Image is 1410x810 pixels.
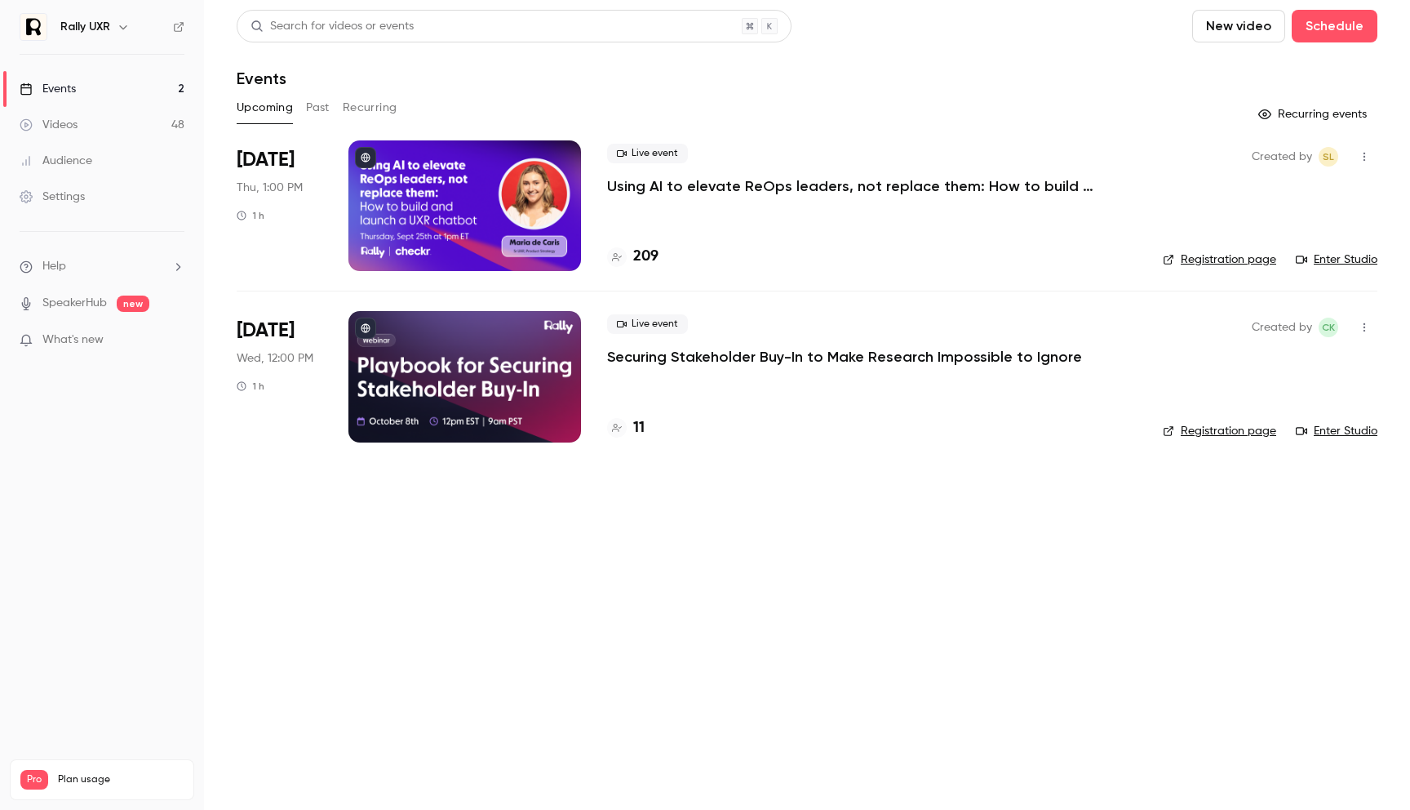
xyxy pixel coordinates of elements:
h4: 209 [633,246,658,268]
a: Registration page [1163,423,1276,439]
span: Wed, 12:00 PM [237,350,313,367]
li: help-dropdown-opener [20,258,184,275]
span: [DATE] [237,147,295,173]
span: [DATE] [237,318,295,344]
span: Created by [1252,147,1312,167]
span: Live event [607,144,688,163]
a: 11 [607,417,645,439]
h1: Events [237,69,286,88]
span: new [117,296,149,312]
button: Recurring events [1251,101,1377,127]
span: Thu, 1:00 PM [237,180,303,196]
button: Recurring [343,95,397,121]
div: 1 h [237,380,264,393]
span: Live event [607,314,688,334]
span: Pro [20,770,48,790]
button: New video [1192,10,1285,42]
a: SpeakerHub [42,295,107,312]
div: Events [20,81,76,97]
div: Audience [20,153,92,169]
span: Sydney Lawson [1319,147,1338,167]
a: Enter Studio [1296,423,1377,439]
iframe: Noticeable Trigger [165,333,184,348]
div: Videos [20,117,78,133]
a: Registration page [1163,251,1276,268]
button: Schedule [1292,10,1377,42]
div: Oct 8 Wed, 12:00 PM (America/New York) [237,311,322,442]
h6: Rally UXR [60,19,110,35]
h4: 11 [633,417,645,439]
span: CK [1322,318,1335,337]
a: Using AI to elevate ReOps leaders, not replace them: How to build and launch a UXR chatbot [607,176,1097,196]
a: 209 [607,246,658,268]
a: Securing Stakeholder Buy-In to Make Research Impossible to Ignore [607,347,1082,367]
span: Help [42,258,66,275]
div: Settings [20,189,85,205]
a: Enter Studio [1296,251,1377,268]
img: Rally UXR [20,14,47,40]
button: Past [306,95,330,121]
span: Created by [1252,318,1312,337]
div: Search for videos or events [251,18,414,35]
span: What's new [42,332,104,349]
button: Upcoming [237,95,293,121]
span: SL [1323,147,1334,167]
div: Sep 25 Thu, 1:00 PM (America/Toronto) [237,140,322,271]
span: Plan usage [58,773,184,786]
div: 1 h [237,209,264,222]
span: Caroline Kearney [1319,318,1338,337]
